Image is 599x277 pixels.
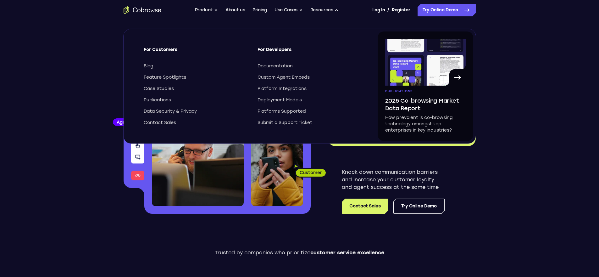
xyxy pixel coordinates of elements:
[393,199,445,214] a: Try Online Demo
[152,94,244,206] img: A customer support agent talking on the phone
[392,4,410,16] a: Register
[275,4,303,16] button: Use Cases
[342,199,388,214] a: Contact Sales
[258,86,360,92] a: Platform Integrations
[258,63,293,69] span: Documentation
[144,63,246,69] a: Blog
[258,97,360,103] a: Deployment Models
[144,86,246,92] a: Case Studies
[144,97,246,103] a: Publications
[310,4,339,16] button: Resources
[144,108,197,115] span: Data Security & Privacy
[385,97,466,112] span: 2025 Co-browsing Market Data Report
[144,63,153,69] span: Blog
[144,86,174,92] span: Case Studies
[144,74,246,81] a: Feature Spotlights
[258,108,360,115] a: Platforms Supported
[258,120,360,126] a: Submit a Support Ticket
[258,120,312,126] span: Submit a Support Ticket
[258,74,310,81] span: Custom Agent Embeds
[258,86,307,92] span: Platform Integrations
[258,47,360,58] span: For Developers
[252,4,267,16] a: Pricing
[342,168,445,191] p: Knock down communication barriers and increase your customer loyalty and agent success at the sam...
[258,63,360,69] a: Documentation
[310,250,384,256] span: customer service excellence
[385,89,413,93] span: Publications
[385,39,466,86] img: A page from the browsing market ebook
[387,6,389,14] span: /
[258,74,360,81] a: Custom Agent Embeds
[144,47,246,58] span: For Customers
[144,120,176,126] span: Contact Sales
[372,4,385,16] a: Log In
[144,120,246,126] a: Contact Sales
[195,4,218,16] button: Product
[144,97,171,103] span: Publications
[258,97,302,103] span: Deployment Models
[385,115,466,133] p: How prevalent is co-browsing technology amongst top enterprises in key industries?
[258,108,306,115] span: Platforms Supported
[225,4,245,16] a: About us
[144,74,186,81] span: Feature Spotlights
[124,6,161,14] a: Go to the home page
[418,4,476,16] a: Try Online Demo
[144,108,246,115] a: Data Security & Privacy
[251,132,303,206] img: A customer holding their phone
